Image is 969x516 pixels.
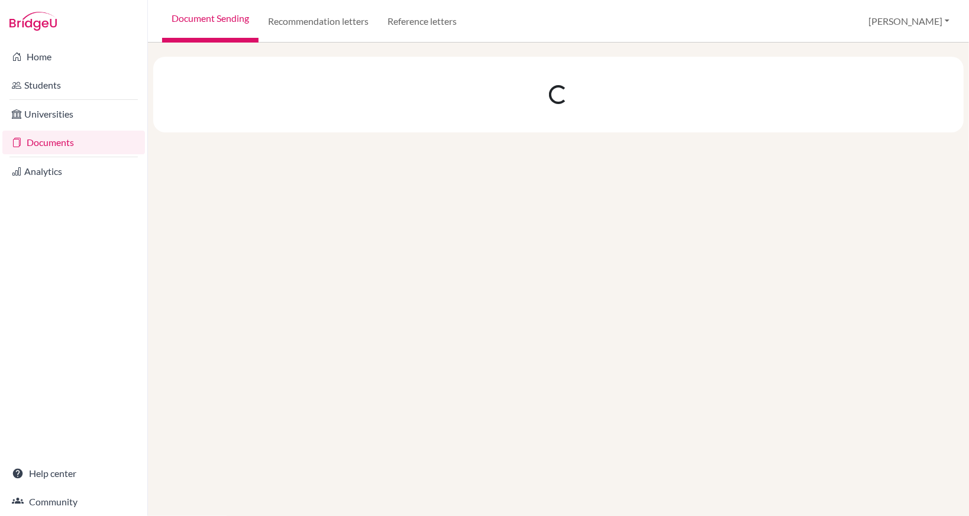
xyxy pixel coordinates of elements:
a: Home [2,45,145,69]
a: Community [2,490,145,514]
a: Help center [2,462,145,485]
a: Students [2,73,145,97]
a: Universities [2,102,145,126]
a: Analytics [2,160,145,183]
a: Documents [2,131,145,154]
img: Bridge-U [9,12,57,31]
button: [PERSON_NAME] [863,10,955,33]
